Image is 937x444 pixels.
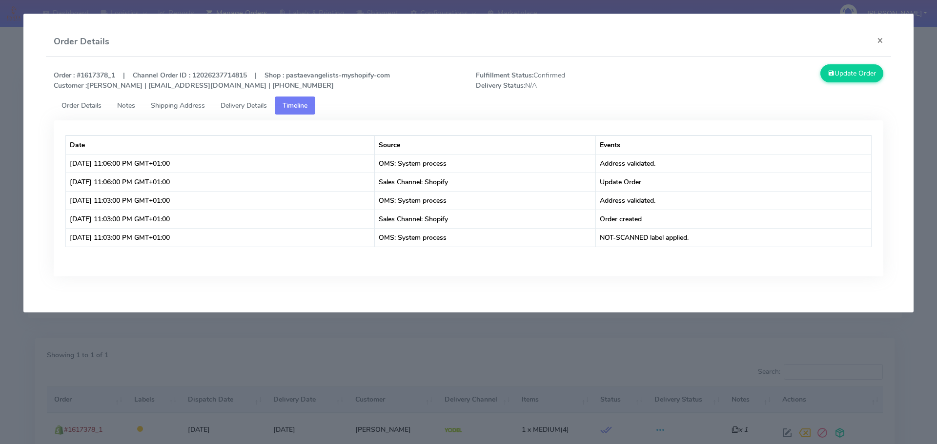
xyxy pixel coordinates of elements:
button: Update Order [820,64,884,82]
span: Shipping Address [151,101,205,110]
button: Close [869,27,891,53]
th: Events [596,135,872,154]
strong: Order : #1617378_1 | Channel Order ID : 12026237714815 | Shop : pastaevangelists-myshopify-com [P... [54,71,390,90]
td: OMS: System process [375,191,596,210]
td: Address validated. [596,191,872,210]
span: Order Details [61,101,102,110]
th: Date [66,135,375,154]
th: Source [375,135,596,154]
strong: Customer : [54,81,87,90]
td: [DATE] 11:03:00 PM GMT+01:00 [66,228,375,247]
strong: Fulfillment Status: [476,71,533,80]
td: [DATE] 11:03:00 PM GMT+01:00 [66,210,375,228]
h4: Order Details [54,35,109,48]
span: Confirmed N/A [468,70,680,91]
td: OMS: System process [375,154,596,173]
td: OMS: System process [375,228,596,247]
td: [DATE] 11:06:00 PM GMT+01:00 [66,154,375,173]
span: Delivery Details [221,101,267,110]
strong: Delivery Status: [476,81,525,90]
ul: Tabs [54,97,884,115]
td: [DATE] 11:06:00 PM GMT+01:00 [66,173,375,191]
td: Sales Channel: Shopify [375,173,596,191]
td: Order created [596,210,872,228]
td: Update Order [596,173,872,191]
td: [DATE] 11:03:00 PM GMT+01:00 [66,191,375,210]
td: Address validated. [596,154,872,173]
td: NOT-SCANNED label applied. [596,228,872,247]
span: Timeline [283,101,307,110]
td: Sales Channel: Shopify [375,210,596,228]
span: Notes [117,101,135,110]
